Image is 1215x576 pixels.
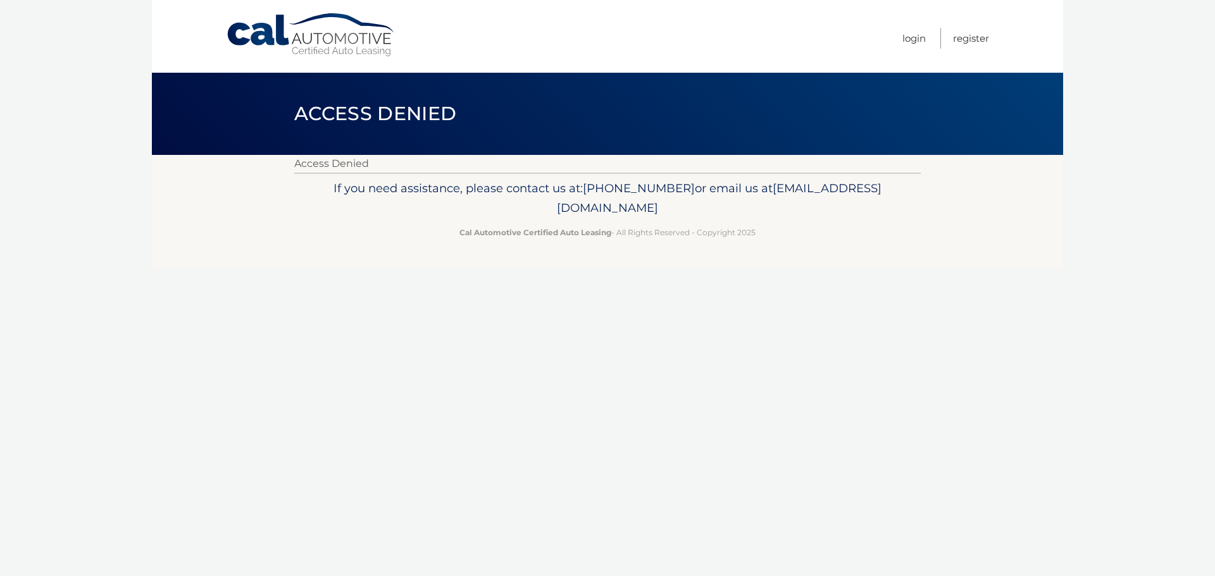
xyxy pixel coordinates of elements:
strong: Cal Automotive Certified Auto Leasing [459,228,611,237]
a: Login [902,28,926,49]
a: Register [953,28,989,49]
p: If you need assistance, please contact us at: or email us at [302,178,913,219]
span: [PHONE_NUMBER] [583,181,695,195]
a: Cal Automotive [226,13,397,58]
p: Access Denied [294,155,921,173]
p: - All Rights Reserved - Copyright 2025 [302,226,913,239]
span: Access Denied [294,102,456,125]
